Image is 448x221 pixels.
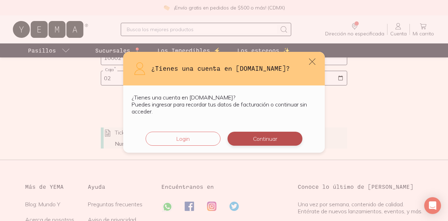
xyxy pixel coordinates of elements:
[424,197,441,214] div: Open Intercom Messenger
[146,132,220,146] button: Login
[151,64,316,73] h3: ¿Tienes una cuenta en [DOMAIN_NAME]?
[227,132,302,146] button: Continuar
[123,52,325,153] div: default
[132,94,316,115] p: ¿Tienes una cuenta en [DOMAIN_NAME]? Puedes ingresar para recordar tus datos de facturación o con...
